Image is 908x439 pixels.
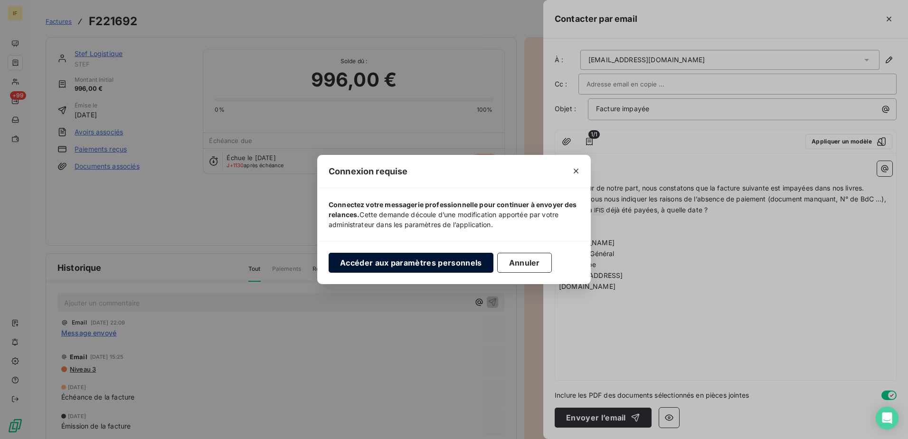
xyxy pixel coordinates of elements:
[329,253,493,273] button: Accéder aux paramètres personnels
[329,210,558,229] span: Cette demande découle d’une modification apportée par votre administrateur dans les paramètres de...
[876,407,899,429] div: Open Intercom Messenger
[329,200,577,219] span: Connectez votre messagerie professionnelle pour continuer à envoyer des relances.
[329,165,408,178] span: Connexion requise
[497,253,552,273] button: Annuler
